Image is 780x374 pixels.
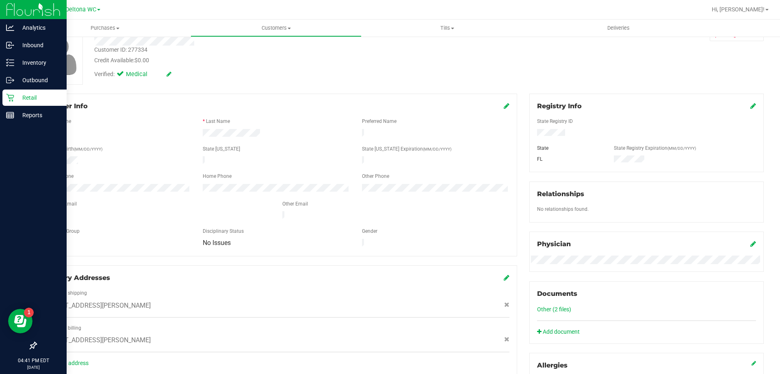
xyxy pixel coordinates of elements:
span: [STREET_ADDRESS][PERSON_NAME] [43,301,151,311]
span: Hi, [PERSON_NAME]! [712,6,765,13]
p: Reports [14,110,63,120]
span: Relationships [537,190,584,198]
p: Inventory [14,58,63,68]
p: Inbound [14,40,63,50]
label: State [US_STATE] Expiration [362,145,451,153]
a: Tills [362,20,533,37]
div: Verified: [94,70,171,79]
label: No relationships found. [537,206,589,213]
p: Analytics [14,23,63,33]
inline-svg: Retail [6,94,14,102]
iframe: Resource center unread badge [24,308,34,317]
span: Purchases [19,24,191,32]
label: State Registry ID [537,118,573,125]
label: Disciplinary Status [203,227,244,235]
div: Credit Available: [94,56,452,65]
a: Other (2 files) [537,306,571,313]
p: Outbound [14,75,63,85]
p: [DATE] [4,364,63,370]
span: Medical [126,70,158,79]
div: Customer ID: 277334 [94,46,147,54]
label: State Registry Expiration [614,144,696,152]
div: State [531,144,608,152]
p: 04:41 PM EDT [4,357,63,364]
span: Registry Info [537,102,582,110]
p: Retail [14,93,63,103]
a: Customers [191,20,362,37]
iframe: Resource center [8,309,32,333]
span: Physician [537,240,571,248]
label: Other Email [282,200,308,208]
span: No Issues [203,239,231,247]
label: State [US_STATE] [203,145,240,153]
span: [STREET_ADDRESS][PERSON_NAME] [43,335,151,345]
inline-svg: Reports [6,111,14,119]
label: Preferred Name [362,118,396,125]
span: (MM/DD/YYYY) [423,147,451,151]
label: Last Name [206,118,230,125]
inline-svg: Inventory [6,59,14,67]
span: Customers [191,24,361,32]
a: Purchases [19,20,191,37]
a: Add document [537,328,584,336]
span: Documents [537,290,577,297]
div: FL [531,155,608,163]
label: Home Phone [203,173,232,180]
span: (MM/DD/YYYY) [74,147,102,151]
span: Tills [362,24,532,32]
label: Other Phone [362,173,389,180]
inline-svg: Outbound [6,76,14,84]
label: Date of Birth [47,145,102,153]
label: Gender [362,227,377,235]
inline-svg: Inbound [6,41,14,49]
span: Deliveries [596,24,641,32]
inline-svg: Analytics [6,24,14,32]
span: (MM/DD/YYYY) [667,146,696,151]
span: Allergies [537,361,568,369]
span: Deltona WC [65,6,96,13]
span: Delivery Addresses [43,274,110,282]
span: $0.00 [134,57,149,63]
a: Deliveries [533,20,704,37]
